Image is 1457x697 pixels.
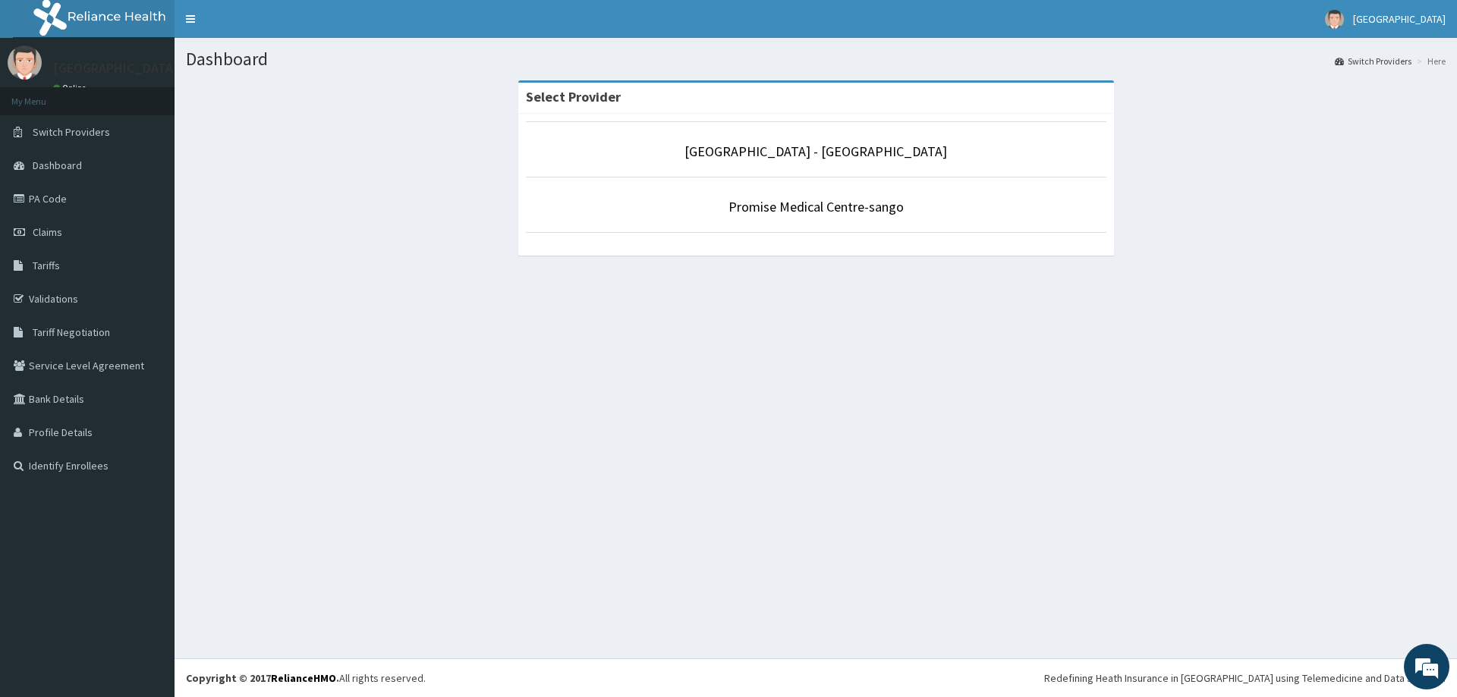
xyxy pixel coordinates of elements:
p: [GEOGRAPHIC_DATA] [53,61,178,75]
span: Claims [33,225,62,239]
a: Online [53,83,90,93]
li: Here [1413,55,1446,68]
strong: Select Provider [526,88,621,105]
footer: All rights reserved. [175,658,1457,697]
span: Tariff Negotiation [33,325,110,339]
img: User Image [1325,10,1344,29]
div: Redefining Heath Insurance in [GEOGRAPHIC_DATA] using Telemedicine and Data Science! [1044,670,1446,686]
span: [GEOGRAPHIC_DATA] [1353,12,1446,26]
a: [GEOGRAPHIC_DATA] - [GEOGRAPHIC_DATA] [684,143,947,160]
span: Tariffs [33,259,60,272]
strong: Copyright © 2017 . [186,671,339,685]
img: User Image [8,46,42,80]
span: Dashboard [33,159,82,172]
a: RelianceHMO [271,671,336,685]
h1: Dashboard [186,49,1446,69]
span: Switch Providers [33,125,110,139]
a: Switch Providers [1335,55,1411,68]
a: Promise Medical Centre-sango [728,198,904,215]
